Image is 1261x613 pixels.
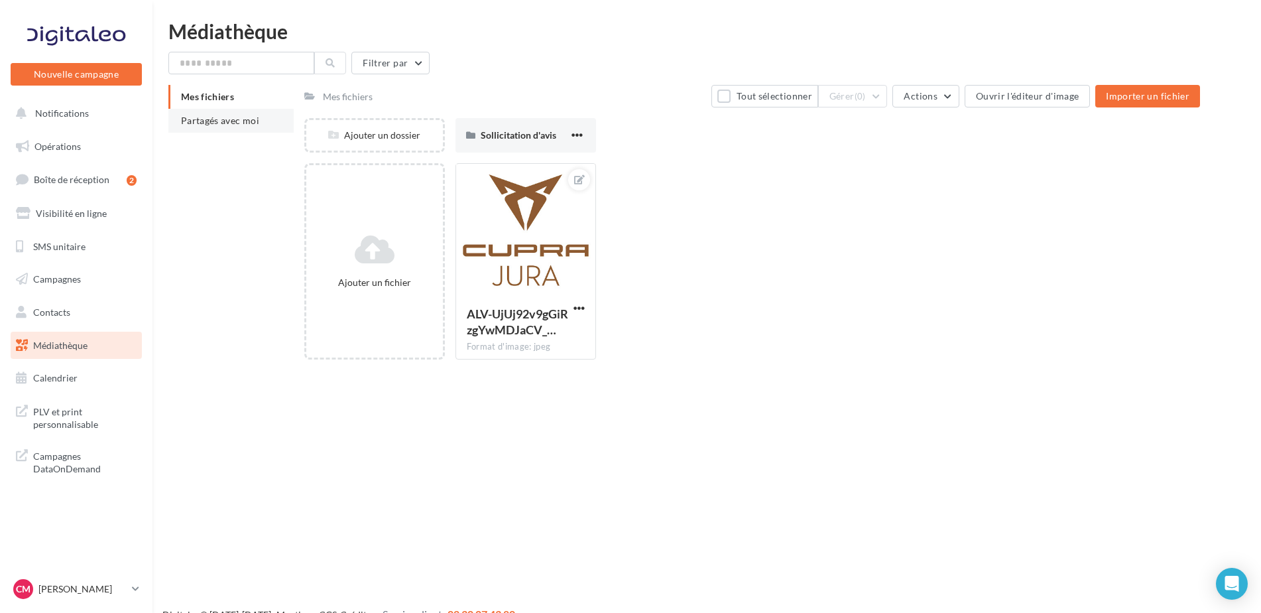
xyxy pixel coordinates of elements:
div: Ajouter un dossier [306,129,443,142]
span: Importer un fichier [1106,90,1189,102]
div: Format d'image: jpeg [467,341,585,353]
a: Opérations [8,133,145,161]
button: Ouvrir l'éditeur d'image [965,85,1090,107]
a: Visibilité en ligne [8,200,145,228]
a: Boîte de réception2 [8,165,145,194]
button: Importer un fichier [1095,85,1200,107]
span: Médiathèque [33,340,88,351]
span: Calendrier [33,372,78,383]
span: Contacts [33,306,70,318]
div: Open Intercom Messenger [1216,568,1248,600]
a: Campagnes DataOnDemand [8,442,145,481]
a: Calendrier [8,364,145,392]
a: Médiathèque [8,332,145,360]
span: CM [16,582,30,596]
a: PLV et print personnalisable [8,397,145,437]
div: Mes fichiers [323,90,373,103]
span: Notifications [35,107,89,119]
a: CM [PERSON_NAME] [11,577,142,602]
span: Boîte de réception [34,174,109,185]
span: Opérations [34,141,81,152]
a: SMS unitaire [8,233,145,261]
span: Campagnes [33,273,81,285]
span: ALV-UjUj92v9gGiRzgYwMDJaCV_DZ0xq8FC79NlMZQ_T1jY0ZXnIj5Y [467,306,568,337]
div: 2 [127,175,137,186]
button: Tout sélectionner [711,85,817,107]
div: Ajouter un fichier [312,276,438,289]
a: Contacts [8,299,145,326]
span: Partagés avec moi [181,115,259,126]
span: Mes fichiers [181,91,234,102]
button: Notifications [8,100,139,127]
p: [PERSON_NAME] [38,582,127,596]
button: Filtrer par [351,52,430,74]
button: Nouvelle campagne [11,63,142,86]
span: Sollicitation d'avis [481,129,556,141]
span: (0) [855,91,866,102]
div: Médiathèque [168,21,1245,41]
span: Campagnes DataOnDemand [33,447,137,476]
span: Visibilité en ligne [36,208,107,219]
button: Gérer(0) [818,85,888,107]
span: SMS unitaire [33,240,86,251]
button: Actions [892,85,959,107]
span: Actions [904,90,937,102]
a: Campagnes [8,265,145,293]
span: PLV et print personnalisable [33,403,137,431]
